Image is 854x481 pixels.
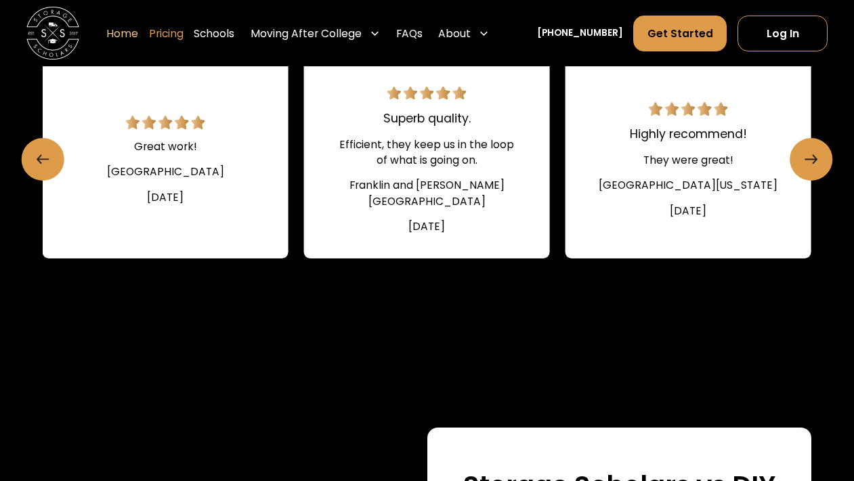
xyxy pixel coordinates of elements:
div: Efficient, they keep us in the loop of what is going on. [336,137,518,168]
img: 5 star review. [387,87,467,99]
div: Highly recommend! [630,125,747,143]
img: 5 star review. [649,102,728,115]
a: Get Started [633,15,727,51]
a: Schools [194,14,234,51]
a: Home [106,14,138,51]
a: 5 star review.Superb quality.Efficient, they keep us in the loop of what is going on.Franklin and... [304,60,550,258]
div: [DATE] [147,189,184,205]
div: Franklin and [PERSON_NAME][GEOGRAPHIC_DATA] [336,177,518,209]
a: Pricing [149,14,184,51]
div: Moving After College [245,14,385,51]
a: Next slide [790,138,833,181]
a: Previous slide [22,138,64,181]
div: [DATE] [670,203,706,219]
div: Moving After College [251,25,362,41]
a: Log In [738,15,828,51]
div: Great work! [134,139,197,154]
div: [GEOGRAPHIC_DATA][US_STATE] [599,177,777,193]
div: 5 / 22 [304,60,550,258]
div: 4 / 22 [43,60,289,258]
div: About [433,14,494,51]
div: Superb quality. [383,110,471,127]
a: 5 star review.Highly recommend!They were great![GEOGRAPHIC_DATA][US_STATE][DATE] [565,60,811,258]
img: Storage Scholars main logo [26,7,79,60]
div: [GEOGRAPHIC_DATA] [107,164,224,179]
a: 5 star review.Great work![GEOGRAPHIC_DATA][DATE] [43,60,289,258]
a: [PHONE_NUMBER] [537,26,623,41]
div: 6 / 22 [565,60,811,258]
div: They were great! [643,152,733,168]
div: [DATE] [408,219,445,234]
div: About [438,25,471,41]
img: 5 star review. [126,116,205,129]
a: FAQs [396,14,423,51]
